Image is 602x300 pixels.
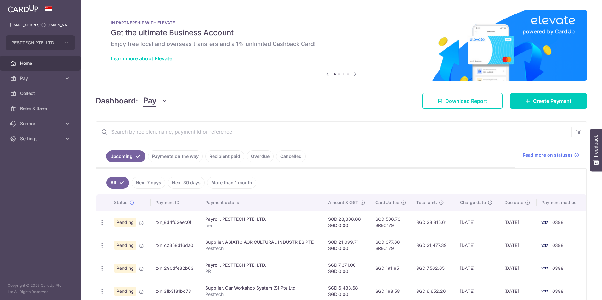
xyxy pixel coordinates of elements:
[593,135,599,157] span: Feedback
[111,20,572,25] p: IN PARTNERSHIP WITH ELEVATE
[148,150,203,162] a: Payments on the way
[370,234,411,257] td: SGD 377.68 BREC179
[96,122,571,142] input: Search by recipient name, payment id or reference
[323,211,370,234] td: SGD 28,308.88 SGD 0.00
[114,287,136,296] span: Pending
[20,90,62,97] span: Collect
[538,242,551,249] img: Bank Card
[205,150,244,162] a: Recipient paid
[114,199,128,206] span: Status
[207,177,256,189] a: More than 1 month
[106,177,129,189] a: All
[460,199,486,206] span: Charge date
[150,211,201,234] td: txn_8d4f62eec0f
[523,152,573,158] span: Read more on statuses
[11,40,58,46] span: PESTTECH PTE. LTD.
[455,234,499,257] td: [DATE]
[499,211,537,234] td: [DATE]
[96,95,138,107] h4: Dashboard:
[537,194,586,211] th: Payment method
[20,60,62,66] span: Home
[205,262,318,268] div: Payroll. PESTTECH PTE. LTD.
[445,97,487,105] span: Download Report
[205,222,318,229] p: fee
[411,257,455,280] td: SGD 7,562.65
[114,218,136,227] span: Pending
[205,216,318,222] div: Payroll. PESTTECH PTE. LTD.
[205,245,318,252] p: Pesttech
[411,234,455,257] td: SGD 21,477.39
[538,287,551,295] img: Bank Card
[538,264,551,272] img: Bank Card
[168,177,205,189] a: Next 30 days
[499,234,537,257] td: [DATE]
[328,199,358,206] span: Amount & GST
[552,288,564,294] span: 0388
[111,55,172,62] a: Learn more about Elevate
[205,285,318,291] div: Supplier. Our Workshop System (S) Pte Ltd
[455,211,499,234] td: [DATE]
[150,257,201,280] td: txn_290dfe32b03
[20,136,62,142] span: Settings
[416,199,437,206] span: Total amt.
[96,10,587,81] img: Renovation banner
[205,239,318,245] div: Supplier. ASIATIC AGRICULTURAL INDUSTRIES PTE
[20,75,62,81] span: Pay
[455,257,499,280] td: [DATE]
[143,95,156,107] span: Pay
[552,219,564,225] span: 0388
[533,97,571,105] span: Create Payment
[205,268,318,275] p: PR
[20,120,62,127] span: Support
[375,199,399,206] span: CardUp fee
[590,129,602,171] button: Feedback - Show survey
[111,28,572,38] h5: Get the ultimate Business Account
[523,152,579,158] a: Read more on statuses
[370,211,411,234] td: SGD 506.73 BREC179
[323,257,370,280] td: SGD 7,371.00 SGD 0.00
[499,257,537,280] td: [DATE]
[8,5,38,13] img: CardUp
[132,177,165,189] a: Next 7 days
[200,194,323,211] th: Payment details
[422,93,503,109] a: Download Report
[150,194,201,211] th: Payment ID
[552,242,564,248] span: 0388
[114,241,136,250] span: Pending
[323,234,370,257] td: SGD 21,099.71 SGD 0.00
[10,22,71,28] p: [EMAIL_ADDRESS][DOMAIN_NAME]
[552,265,564,271] span: 0388
[6,35,75,50] button: PESTTECH PTE. LTD.
[150,234,201,257] td: txn_c2358d16da0
[504,199,523,206] span: Due date
[111,40,572,48] h6: Enjoy free local and overseas transfers and a 1% unlimited Cashback Card!
[106,150,145,162] a: Upcoming
[205,291,318,297] p: Pesttech
[510,93,587,109] a: Create Payment
[276,150,306,162] a: Cancelled
[411,211,455,234] td: SGD 28,815.61
[247,150,274,162] a: Overdue
[538,219,551,226] img: Bank Card
[143,95,168,107] button: Pay
[20,105,62,112] span: Refer & Save
[114,264,136,273] span: Pending
[370,257,411,280] td: SGD 191.65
